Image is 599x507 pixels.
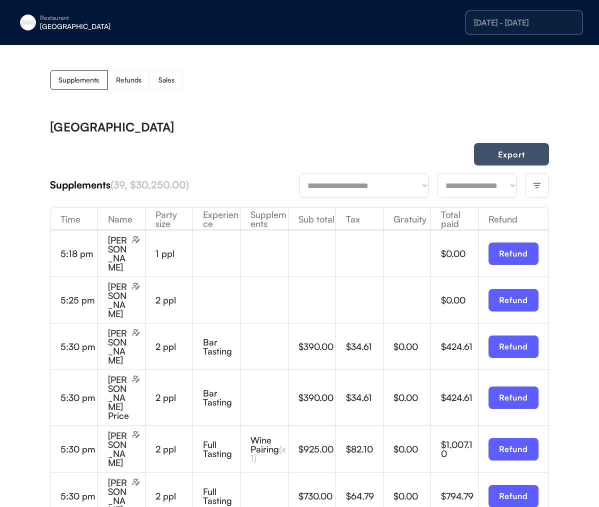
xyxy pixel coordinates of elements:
[383,214,430,223] div: Gratuity
[158,76,174,83] div: Sales
[488,335,538,358] button: Refund
[441,491,478,500] div: $794.79
[346,342,383,351] div: $34.61
[474,18,574,26] div: [DATE] - [DATE]
[50,178,299,192] div: Supplements
[132,282,140,290] img: users-edit.svg
[40,23,166,30] div: [GEOGRAPHIC_DATA]
[441,440,478,458] div: $1,007.10
[346,444,383,453] div: $82.10
[40,15,166,21] div: Restaurant
[203,440,240,458] div: Full Tasting
[441,393,478,402] div: $424.61
[298,491,335,500] div: $730.00
[132,478,140,486] img: users-edit.svg
[98,214,145,223] div: Name
[110,178,189,191] font: (39, $30,250.00)
[132,235,140,243] img: users-edit.svg
[441,249,478,258] div: $0.00
[431,210,478,228] div: Total paid
[155,491,192,500] div: 2 ppl
[132,375,140,383] img: users-edit.svg
[488,242,538,265] button: Refund
[155,295,192,304] div: 2 ppl
[441,295,478,304] div: $0.00
[116,76,141,83] div: Refunds
[60,295,97,304] div: 5:25 pm
[441,342,478,351] div: $424.61
[50,121,174,133] div: [GEOGRAPHIC_DATA]
[145,210,192,228] div: Party size
[488,289,538,311] button: Refund
[478,214,548,223] div: Refund
[60,342,97,351] div: 5:30 pm
[532,181,541,190] img: filter-lines.svg
[108,375,130,420] div: [PERSON_NAME] Price
[155,393,192,402] div: 2 ppl
[60,249,97,258] div: 5:18 pm
[58,76,99,83] div: Supplements
[488,438,538,460] button: Refund
[298,393,335,402] div: $390.00
[288,214,335,223] div: Sub total
[60,491,97,500] div: 5:30 pm
[203,388,240,406] div: Bar Tasting
[132,430,140,438] img: users-edit.svg
[346,393,383,402] div: $34.61
[20,14,36,30] img: eleven-madison-park-new-york-ny-logo-1.jpg
[60,444,97,453] div: 5:30 pm
[393,444,430,453] div: $0.00
[203,337,240,355] div: Bar Tasting
[155,444,192,453] div: 2 ppl
[50,214,97,223] div: Time
[346,491,383,500] div: $64.79
[60,393,97,402] div: 5:30 pm
[155,249,192,258] div: 1 ppl
[108,282,130,318] div: [PERSON_NAME]
[393,491,430,500] div: $0.00
[393,393,430,402] div: $0.00
[250,443,286,463] font: (x1)
[298,444,335,453] div: $925.00
[193,210,240,228] div: Experience
[108,431,130,467] div: [PERSON_NAME]
[132,328,140,336] img: users-edit.svg
[240,210,287,228] div: Supplements
[250,435,287,462] div: Wine Pairing
[393,342,430,351] div: $0.00
[298,342,335,351] div: $390.00
[336,214,383,223] div: Tax
[108,328,130,364] div: [PERSON_NAME]
[203,487,240,505] div: Full Tasting
[155,342,192,351] div: 2 ppl
[108,235,130,271] div: [PERSON_NAME]
[488,386,538,409] button: Refund
[474,143,549,165] button: Export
